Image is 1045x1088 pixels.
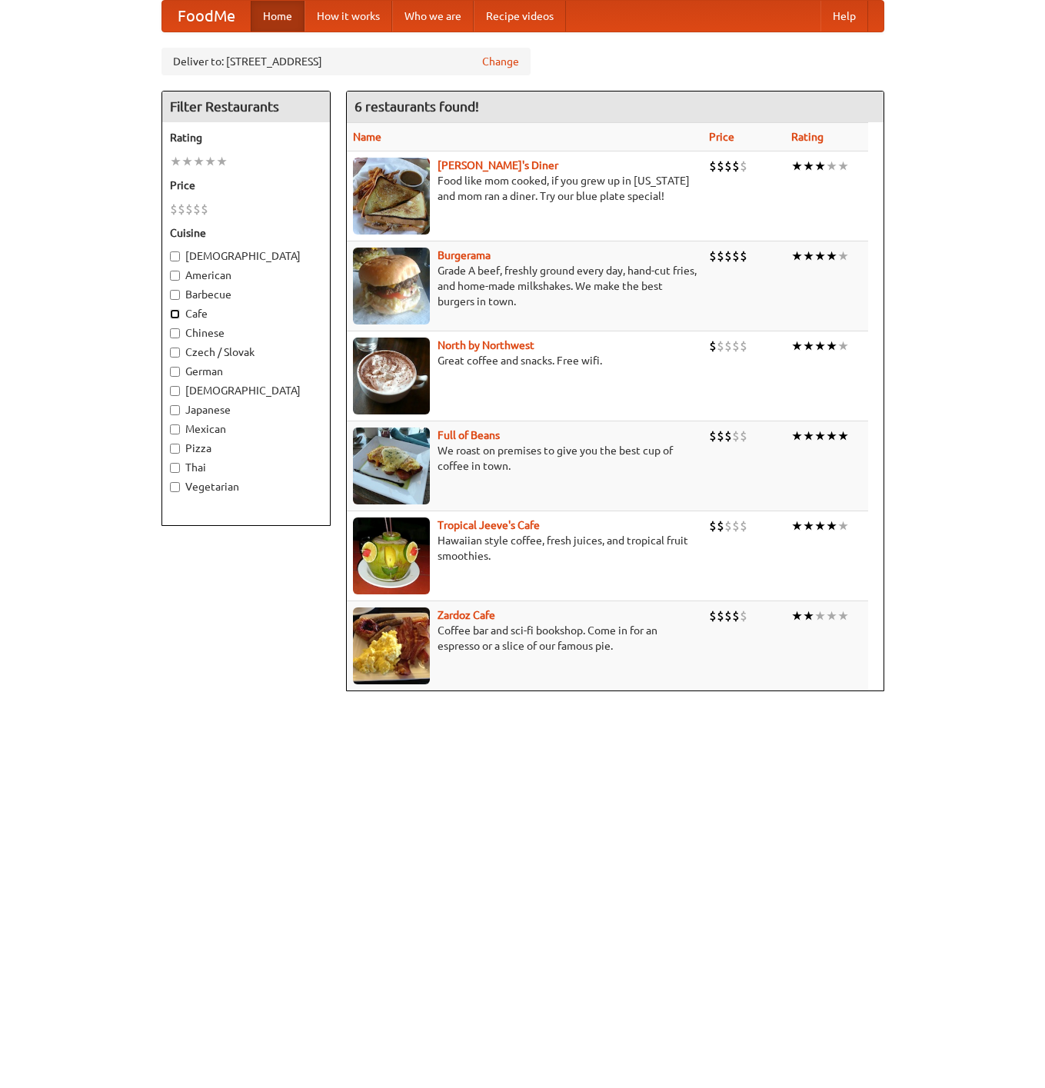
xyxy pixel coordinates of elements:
[353,173,697,204] p: Food like mom cooked, if you grew up in [US_STATE] and mom ran a diner. Try our blue plate special!
[170,287,322,302] label: Barbecue
[438,609,495,621] b: Zardoz Cafe
[814,428,826,444] li: ★
[353,428,430,504] img: beans.jpg
[392,1,474,32] a: Who we are
[354,99,479,114] ng-pluralize: 6 restaurants found!
[740,517,747,534] li: $
[791,607,803,624] li: ★
[814,338,826,354] li: ★
[732,248,740,265] li: $
[170,271,180,281] input: American
[791,428,803,444] li: ★
[826,158,837,175] li: ★
[740,338,747,354] li: $
[791,338,803,354] li: ★
[170,225,322,241] h5: Cuisine
[803,607,814,624] li: ★
[438,519,540,531] a: Tropical Jeeve's Cafe
[305,1,392,32] a: How it works
[732,158,740,175] li: $
[740,248,747,265] li: $
[803,158,814,175] li: ★
[170,201,178,218] li: $
[803,428,814,444] li: ★
[791,248,803,265] li: ★
[353,158,430,235] img: sallys.jpg
[814,248,826,265] li: ★
[170,460,322,475] label: Thai
[724,517,732,534] li: $
[791,517,803,534] li: ★
[251,1,305,32] a: Home
[709,131,734,143] a: Price
[161,48,531,75] div: Deliver to: [STREET_ADDRESS]
[438,339,534,351] a: North by Northwest
[709,248,717,265] li: $
[170,130,322,145] h5: Rating
[709,517,717,534] li: $
[740,428,747,444] li: $
[724,607,732,624] li: $
[826,338,837,354] li: ★
[709,428,717,444] li: $
[170,344,322,360] label: Czech / Slovak
[717,607,724,624] li: $
[732,607,740,624] li: $
[353,623,697,654] p: Coffee bar and sci-fi bookshop. Come in for an espresso or a slice of our famous pie.
[170,441,322,456] label: Pizza
[724,158,732,175] li: $
[717,338,724,354] li: $
[170,328,180,338] input: Chinese
[837,248,849,265] li: ★
[474,1,566,32] a: Recipe videos
[837,607,849,624] li: ★
[170,248,322,264] label: [DEMOGRAPHIC_DATA]
[724,428,732,444] li: $
[170,482,180,492] input: Vegetarian
[724,248,732,265] li: $
[193,201,201,218] li: $
[803,338,814,354] li: ★
[170,421,322,437] label: Mexican
[803,517,814,534] li: ★
[181,153,193,170] li: ★
[185,201,193,218] li: $
[353,263,697,309] p: Grade A beef, freshly ground every day, hand-cut fries, and home-made milkshakes. We make the bes...
[820,1,868,32] a: Help
[170,153,181,170] li: ★
[482,54,519,69] a: Change
[353,338,430,414] img: north.jpg
[170,463,180,473] input: Thai
[814,158,826,175] li: ★
[170,367,180,377] input: German
[814,607,826,624] li: ★
[170,251,180,261] input: [DEMOGRAPHIC_DATA]
[205,153,216,170] li: ★
[170,405,180,415] input: Japanese
[826,248,837,265] li: ★
[717,428,724,444] li: $
[438,429,500,441] b: Full of Beans
[162,1,251,32] a: FoodMe
[724,338,732,354] li: $
[826,428,837,444] li: ★
[732,428,740,444] li: $
[170,386,180,396] input: [DEMOGRAPHIC_DATA]
[170,444,180,454] input: Pizza
[170,268,322,283] label: American
[353,353,697,368] p: Great coffee and snacks. Free wifi.
[717,517,724,534] li: $
[353,131,381,143] a: Name
[353,533,697,564] p: Hawaiian style coffee, fresh juices, and tropical fruit smoothies.
[814,517,826,534] li: ★
[837,517,849,534] li: ★
[438,249,491,261] a: Burgerama
[170,402,322,418] label: Japanese
[837,428,849,444] li: ★
[740,607,747,624] li: $
[438,159,558,171] a: [PERSON_NAME]'s Diner
[170,325,322,341] label: Chinese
